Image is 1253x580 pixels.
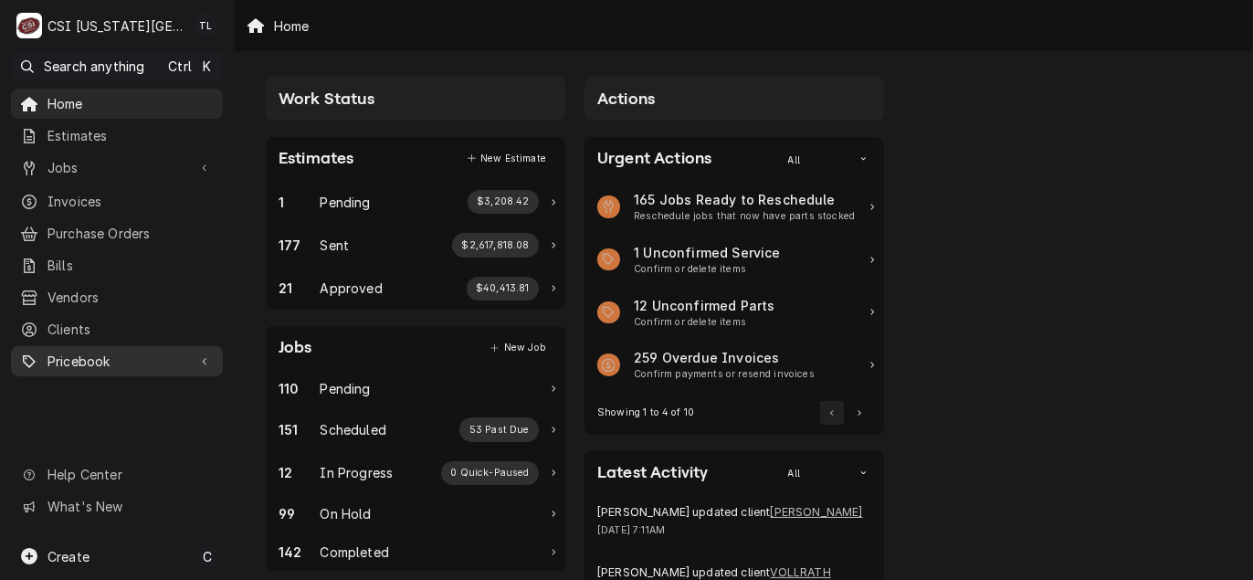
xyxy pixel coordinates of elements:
div: Action Item Suggestion [634,315,774,330]
div: Card Data [584,181,884,392]
span: Clients [47,320,214,339]
div: Work Status Count [279,236,321,255]
button: Search anythingCtrlK [11,51,223,81]
span: Home [47,94,214,113]
div: Event [584,494,884,554]
div: Card Footer: Pagination [584,392,884,435]
div: Card: Estimates [266,137,565,311]
div: Work Status Supplemental Data [468,190,539,214]
span: Pricebook [47,352,186,371]
div: Work Status Title [321,420,386,439]
div: Work Status Supplemental Data [441,461,539,485]
div: Card Header [584,450,884,494]
a: Work Status [266,181,565,224]
div: Work Status [266,267,565,310]
a: Vendors [11,282,223,312]
div: Action Item Suggestion [634,209,855,224]
div: Card Title [597,460,708,485]
a: Go to Help Center [11,459,223,490]
a: Work Status [266,494,565,533]
div: Work Status Count [279,504,321,523]
div: Action Item [584,286,884,339]
div: Work Status Count [279,463,321,482]
div: Action Item Title [634,243,780,262]
div: Card Data Filter Control [779,146,875,170]
span: C [203,547,212,566]
div: C [16,13,42,38]
a: Work Status [266,408,565,451]
a: [PERSON_NAME] [770,504,862,521]
a: Go to Jobs [11,153,223,183]
div: Action Item Suggestion [634,367,815,382]
div: Work Status Title [321,543,389,562]
span: Invoices [47,192,214,211]
div: Event String [597,504,863,521]
div: Work Status Title [321,504,372,523]
div: TL [193,13,218,38]
a: Action Item [584,181,884,234]
span: Actions [597,90,655,108]
a: Bills [11,250,223,280]
a: Purchase Orders [11,218,223,248]
a: Work Status [266,451,565,494]
button: Go to Next Page [848,401,871,425]
div: Card Link Button [458,146,555,170]
span: Search anything [44,57,144,76]
button: Go to Previous Page [820,401,844,425]
div: Torey Lopez's Avatar [193,13,218,38]
span: Vendors [47,288,214,307]
div: Work Status Title [321,463,394,482]
a: Action Item [584,233,884,286]
div: Pagination Controls [817,401,872,425]
a: Work Status [266,533,565,571]
div: All [788,153,843,168]
div: Card: Urgent Actions [584,137,884,435]
a: Go to What's New [11,491,223,522]
div: Card Title [279,146,353,171]
div: Work Status Count [279,193,321,212]
span: Jobs [47,158,186,177]
span: Create [47,549,89,564]
div: Work Status Count [279,543,321,562]
div: Action Item Suggestion [634,262,780,277]
span: Ctrl [168,57,192,76]
span: Work Status [279,90,374,108]
a: Action Item [584,339,884,392]
span: K [203,57,211,76]
div: Work Status Title [321,236,350,255]
div: Work Status Count [279,420,321,439]
span: Purchase Orders [47,224,214,243]
div: Card: Jobs [266,326,565,572]
div: Card Column Header [584,77,884,121]
div: Work Status Supplemental Data [452,233,539,257]
a: Go to Pricebook [11,346,223,376]
span: Estimates [47,126,214,145]
div: Action Item Title [634,190,855,209]
div: Work Status Supplemental Data [467,277,540,301]
div: Work Status Title [321,279,383,298]
span: What's New [47,497,212,516]
a: Invoices [11,186,223,216]
span: Bills [47,256,214,275]
div: Work Status Title [321,193,371,212]
a: Estimates [11,121,223,151]
div: CSI [US_STATE][GEOGRAPHIC_DATA] [47,16,183,36]
div: Work Status Supplemental Data [459,417,539,441]
a: New Job [481,336,556,360]
div: Card Column Header [266,77,565,121]
a: Work Status [266,370,565,408]
div: Card Link Button [481,336,556,360]
a: Work Status [266,224,565,267]
div: Action Item Title [634,296,774,315]
div: Card Data [266,181,565,311]
div: Event Details [597,504,863,545]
